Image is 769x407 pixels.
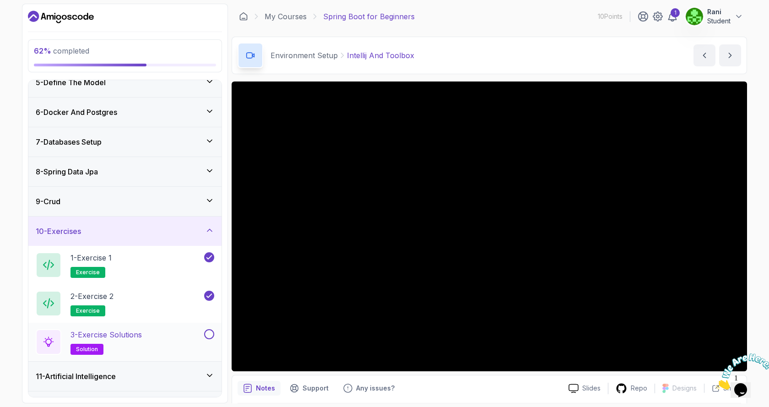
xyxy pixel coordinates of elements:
p: 1 - Exercise 1 [70,252,112,263]
p: 10 Points [598,12,623,21]
a: My Courses [265,11,307,22]
p: Support [303,384,329,393]
button: notes button [238,381,281,396]
img: user profile image [686,8,703,25]
div: 1 [671,8,680,17]
h3: 8 - Spring Data Jpa [36,166,98,177]
h3: 11 - Artificial Intelligence [36,371,116,382]
h3: 6 - Docker And Postgres [36,107,117,118]
button: 6-Docker And Postgres [28,98,222,127]
p: Environment Setup [271,50,338,61]
a: Dashboard [239,12,248,21]
p: Spring Boot for Beginners [323,11,415,22]
p: 3 - Exercise Solutions [70,329,142,340]
p: Slides [582,384,601,393]
h3: 7 - Databases Setup [36,136,102,147]
button: Support button [284,381,334,396]
button: 10-Exercises [28,217,222,246]
p: Intellij And Toolbox [347,50,414,61]
a: Repo [608,383,655,394]
span: completed [34,46,89,55]
span: solution [76,346,98,353]
button: 11-Artificial Intelligence [28,362,222,391]
a: 1 [667,11,678,22]
p: Rani [707,7,731,16]
p: Repo [631,384,647,393]
span: 62 % [34,46,51,55]
button: 3-Exercise Solutionssolution [36,329,214,355]
button: next content [719,44,741,66]
p: Designs [672,384,697,393]
button: 9-Crud [28,187,222,216]
iframe: 1 - IntelliJ and Toolbox [232,81,747,371]
p: 2 - Exercise 2 [70,291,114,302]
h3: 9 - Crud [36,196,60,207]
span: 1 [4,4,7,11]
button: 7-Databases Setup [28,127,222,157]
span: exercise [76,307,100,315]
a: Dashboard [28,10,94,24]
iframe: chat widget [712,350,769,393]
button: 8-Spring Data Jpa [28,157,222,186]
span: exercise [76,269,100,276]
button: user profile imageRaniStudent [685,7,743,26]
a: Slides [561,384,608,393]
h3: 10 - Exercises [36,226,81,237]
p: Student [707,16,731,26]
button: Feedback button [338,381,400,396]
img: Chat attention grabber [4,4,60,40]
button: 1-Exercise 1exercise [36,252,214,278]
p: Notes [256,384,275,393]
button: previous content [693,44,715,66]
button: Share [704,384,741,393]
p: Any issues? [356,384,395,393]
h3: 5 - Define The Model [36,77,106,88]
button: 5-Define The Model [28,68,222,97]
button: 2-Exercise 2exercise [36,291,214,316]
